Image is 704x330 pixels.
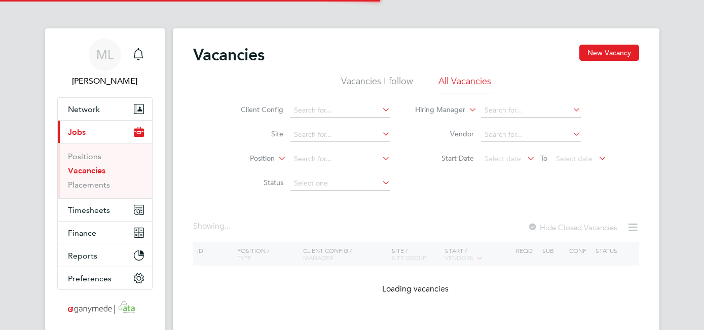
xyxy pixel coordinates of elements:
button: Finance [58,222,152,244]
label: Start Date [416,154,474,163]
label: Client Config [225,105,283,114]
span: ML [96,48,114,61]
a: Positions [68,152,101,161]
span: Preferences [68,274,112,283]
button: Jobs [58,121,152,143]
input: Search for... [290,152,390,166]
label: Position [216,154,275,164]
span: Jobs [68,127,86,137]
label: Hiring Manager [407,105,465,115]
button: Timesheets [58,199,152,221]
a: Placements [68,180,110,190]
button: Preferences [58,267,152,289]
button: New Vacancy [579,45,639,61]
h2: Vacancies [193,45,265,65]
span: Mark Lamb [57,75,153,87]
a: Vacancies [68,166,105,175]
input: Search for... [290,128,390,142]
label: Status [225,178,283,187]
div: Jobs [58,143,152,198]
input: Select one [290,176,390,191]
img: ganymedesolutions-logo-retina.png [65,300,144,316]
div: Showing [193,221,233,232]
span: Finance [68,228,96,238]
a: Go to home page [57,300,153,316]
label: Hide Closed Vacancies [528,223,617,232]
input: Search for... [481,103,581,118]
li: All Vacancies [438,75,491,93]
span: Network [68,104,100,114]
span: ... [225,221,231,231]
label: Site [225,129,283,138]
span: Select date [556,154,592,163]
span: Timesheets [68,205,110,215]
span: Reports [68,251,97,261]
input: Search for... [290,103,390,118]
li: Vacancies I follow [341,75,413,93]
span: Select date [485,154,521,163]
button: Network [58,98,152,120]
a: ML[PERSON_NAME] [57,39,153,87]
span: To [537,152,550,165]
label: Vendor [416,129,474,138]
button: Reports [58,244,152,267]
input: Search for... [481,128,581,142]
